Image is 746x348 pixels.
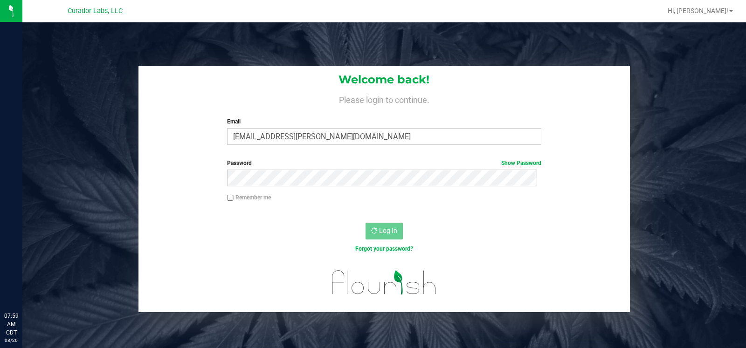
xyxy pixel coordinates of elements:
[379,227,397,234] span: Log In
[227,195,234,201] input: Remember me
[323,263,446,302] img: flourish_logo.svg
[4,312,18,337] p: 07:59 AM CDT
[138,93,630,104] h4: Please login to continue.
[227,117,541,126] label: Email
[138,74,630,86] h1: Welcome back!
[227,160,252,166] span: Password
[4,337,18,344] p: 08/26
[501,160,541,166] a: Show Password
[668,7,728,14] span: Hi, [PERSON_NAME]!
[227,193,271,202] label: Remember me
[355,246,413,252] a: Forgot your password?
[68,7,123,15] span: Curador Labs, LLC
[366,223,403,239] button: Log In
